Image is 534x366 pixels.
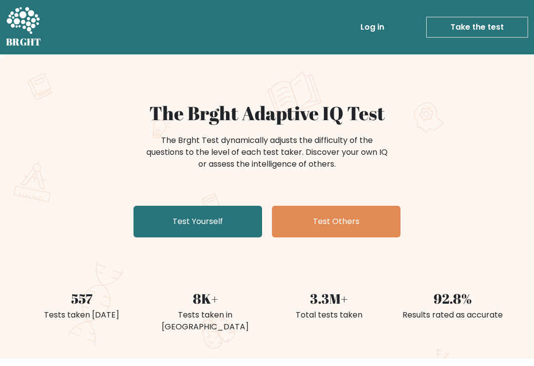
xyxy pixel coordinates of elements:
[273,309,385,321] div: Total tests taken
[273,289,385,309] div: 3.3M+
[149,309,261,333] div: Tests taken in [GEOGRAPHIC_DATA]
[143,135,391,170] div: The Brght Test dynamically adjusts the difficulty of the questions to the level of each test take...
[26,289,137,309] div: 557
[397,289,508,309] div: 92.8%
[6,36,42,48] h5: BRGHT
[26,309,137,321] div: Tests taken [DATE]
[6,4,42,50] a: BRGHT
[272,206,400,237] a: Test Others
[26,102,508,125] h1: The Brght Adaptive IQ Test
[149,289,261,309] div: 8K+
[397,309,508,321] div: Results rated as accurate
[426,17,528,38] a: Take the test
[356,17,388,37] a: Log in
[133,206,262,237] a: Test Yourself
